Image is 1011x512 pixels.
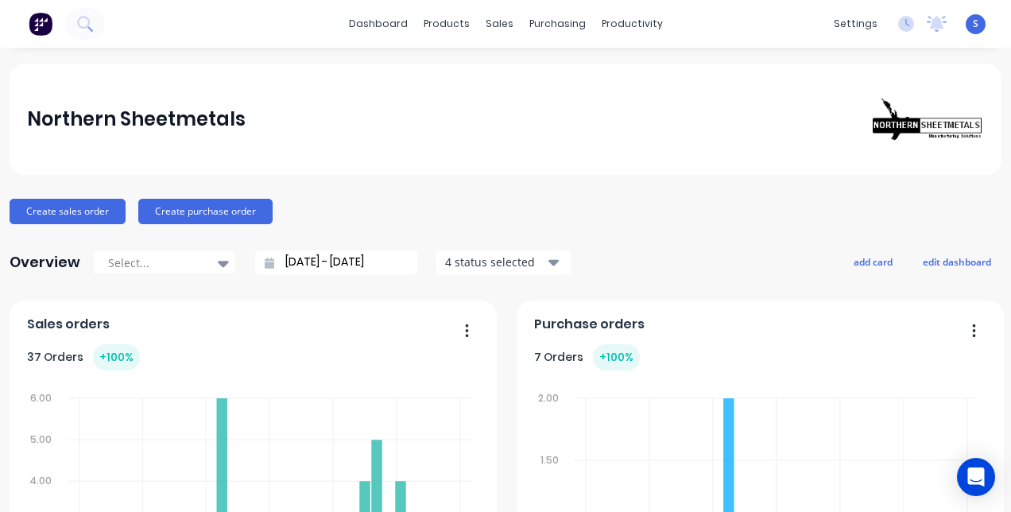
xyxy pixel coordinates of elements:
[416,12,478,36] div: products
[534,315,645,334] span: Purchase orders
[30,432,52,446] tspan: 5.00
[29,12,52,36] img: Factory
[534,344,640,370] div: 7 Orders
[973,17,978,31] span: S
[436,250,571,274] button: 4 status selected
[30,391,52,405] tspan: 6.00
[957,458,995,496] div: Open Intercom Messenger
[593,344,640,370] div: + 100 %
[10,246,80,278] div: Overview
[594,12,671,36] div: productivity
[138,199,273,224] button: Create purchase order
[27,344,140,370] div: 37 Orders
[826,12,885,36] div: settings
[10,199,126,224] button: Create sales order
[537,391,558,405] tspan: 2.00
[341,12,416,36] a: dashboard
[27,103,246,135] div: Northern Sheetmetals
[445,254,545,270] div: 4 status selected
[27,315,110,334] span: Sales orders
[93,344,140,370] div: + 100 %
[843,251,903,272] button: add card
[540,453,558,467] tspan: 1.50
[873,98,984,141] img: Northern Sheetmetals
[912,251,1001,272] button: edit dashboard
[29,474,52,487] tspan: 4.00
[521,12,594,36] div: purchasing
[478,12,521,36] div: sales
